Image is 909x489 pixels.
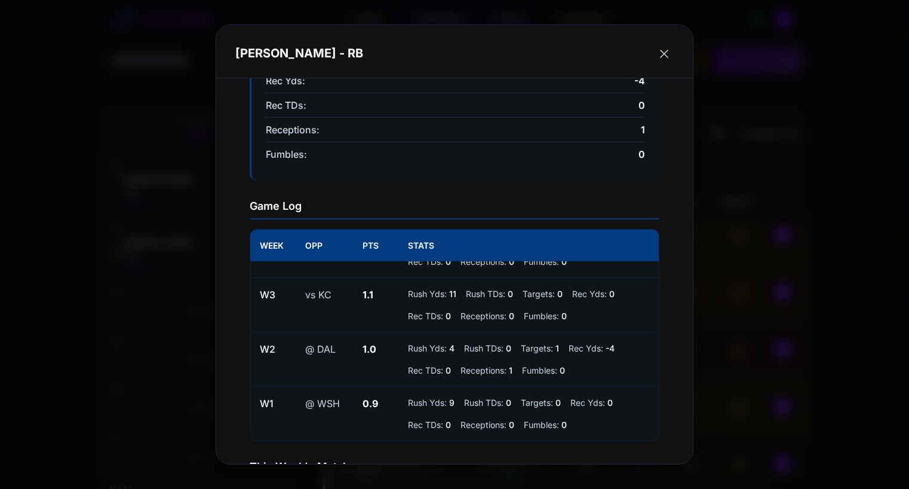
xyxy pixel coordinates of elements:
span: 0 [607,396,613,409]
span: 0 [557,288,563,300]
span: Rec TDs : [266,98,306,112]
span: Fumbles : [266,147,307,161]
span: Rush Yds : [408,396,447,409]
span: Rush Yds : [408,342,447,354]
span: 0 [561,255,567,268]
span: 0 [509,255,514,268]
span: Rush TDs : [464,396,503,409]
span: 0 [446,418,451,431]
span: vs KC [305,288,353,322]
span: Receptions : [460,364,506,377]
span: Rec Yds : [572,288,607,300]
span: Week [260,239,296,252]
span: 0 [509,310,514,322]
span: Receptions : [460,418,506,431]
h4: This Week's Matchup [250,460,659,480]
h3: [PERSON_NAME] - RB [235,46,363,61]
span: 1 [641,123,645,137]
span: W3 [260,288,296,322]
span: 0 [609,288,615,300]
span: 0.9 [363,396,398,431]
span: Rec Yds : [266,74,305,88]
span: Stats [408,239,649,252]
span: 0 [446,364,451,377]
span: Fumbles : [524,418,559,431]
span: @ DAL [305,342,353,377]
span: Receptions : [460,255,506,268]
span: 0 [446,255,451,268]
span: Rush TDs : [464,342,503,354]
span: Rush TDs : [466,288,505,300]
span: 0 [638,98,645,112]
span: Rec TDs : [408,418,443,431]
span: 0 [561,310,567,322]
span: Pts [363,239,398,252]
span: Receptions : [266,123,320,137]
span: 0 [506,396,511,409]
span: Rec Yds : [570,396,605,409]
span: -4 [606,342,615,354]
span: 9 [449,396,454,409]
span: Rec TDs : [408,364,443,377]
span: Rec TDs : [408,310,443,322]
span: W2 [260,342,296,377]
span: Fumbles : [524,310,559,322]
span: Rec TDs : [408,255,443,268]
span: 1 [509,364,512,377]
span: Rush Yds : [408,288,447,300]
span: 1.1 [363,288,398,322]
span: Targets : [521,396,553,409]
span: 11 [449,288,456,300]
span: 4 [449,342,454,354]
span: 0 [560,364,565,377]
span: Opp [305,239,353,252]
span: 0 [561,418,567,431]
span: 0 [555,396,561,409]
h4: Game Log [250,200,659,219]
span: Rec Yds : [569,342,603,354]
span: Fumbles : [524,255,559,268]
span: Receptions : [460,310,506,322]
span: -4 [634,74,645,88]
span: 1.0 [363,342,398,377]
span: 0 [638,147,645,161]
span: Targets : [523,288,555,300]
span: 0 [446,310,451,322]
span: 0 [509,418,514,431]
span: @ WSH [305,396,353,431]
span: 0 [508,288,513,300]
span: W1 [260,396,296,431]
span: Targets : [521,342,553,354]
span: 0 [506,342,511,354]
span: 1 [555,342,559,354]
span: Fumbles : [522,364,557,377]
